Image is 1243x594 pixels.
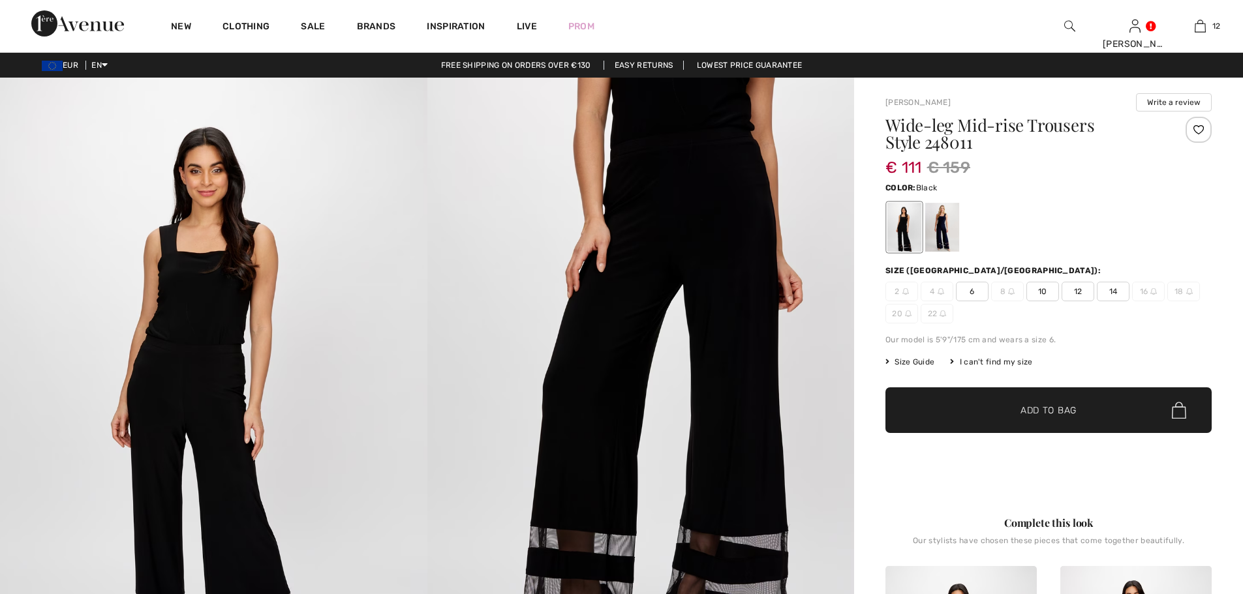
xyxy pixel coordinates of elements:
img: ring-m.svg [940,310,946,317]
a: 12 [1168,18,1232,34]
img: ring-m.svg [1008,288,1015,295]
div: Midnight [925,203,959,252]
span: 10 [1026,282,1059,301]
span: Add to Bag [1020,404,1077,417]
img: 1ère Avenue [31,10,124,37]
div: I can't find my size [950,356,1032,368]
a: [PERSON_NAME] [885,98,951,107]
a: Live [517,20,537,33]
a: Brands [357,21,396,35]
img: My Bag [1195,18,1206,34]
a: Lowest Price Guarantee [686,61,813,70]
span: Size Guide [885,356,934,368]
div: Our stylists have chosen these pieces that come together beautifully. [885,536,1212,556]
span: € 111 [885,145,922,177]
div: Complete this look [885,515,1212,531]
span: € 159 [927,156,971,179]
img: ring-m.svg [1150,288,1157,295]
img: ring-m.svg [1186,288,1193,295]
div: Black [887,203,921,252]
span: 22 [921,304,953,323]
span: EN [91,61,108,70]
iframe: Opens a widget where you can find more information [1159,496,1230,529]
a: Sale [301,21,325,35]
span: 18 [1167,282,1200,301]
a: Free shipping on orders over €130 [431,61,602,70]
span: 4 [921,282,953,301]
span: 20 [885,304,918,323]
img: Bag.svg [1172,402,1186,419]
span: Inspiration [427,21,485,35]
div: Our model is 5'9"/175 cm and wears a size 6. [885,334,1212,346]
a: Sign In [1129,20,1141,32]
h1: Wide-leg Mid-rise Trousers Style 248011 [885,117,1158,151]
span: 2 [885,282,918,301]
span: EUR [42,61,84,70]
a: Prom [568,20,594,33]
button: Write a review [1136,93,1212,111]
button: Add to Bag [885,387,1212,433]
div: [PERSON_NAME] [1103,37,1167,51]
span: Black [916,183,938,192]
span: 12 [1212,20,1221,32]
a: New [171,21,191,35]
img: ring-m.svg [902,288,909,295]
img: ring-m.svg [938,288,944,295]
img: ring-m.svg [905,310,912,317]
span: 12 [1062,282,1094,301]
a: Clothing [223,21,269,35]
span: 14 [1097,282,1129,301]
span: 16 [1132,282,1165,301]
span: Color: [885,183,916,192]
img: My Info [1129,18,1141,34]
img: search the website [1064,18,1075,34]
a: Easy Returns [604,61,684,70]
span: 6 [956,282,989,301]
img: Euro [42,61,63,71]
div: Size ([GEOGRAPHIC_DATA]/[GEOGRAPHIC_DATA]): [885,265,1103,276]
span: 8 [991,282,1024,301]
